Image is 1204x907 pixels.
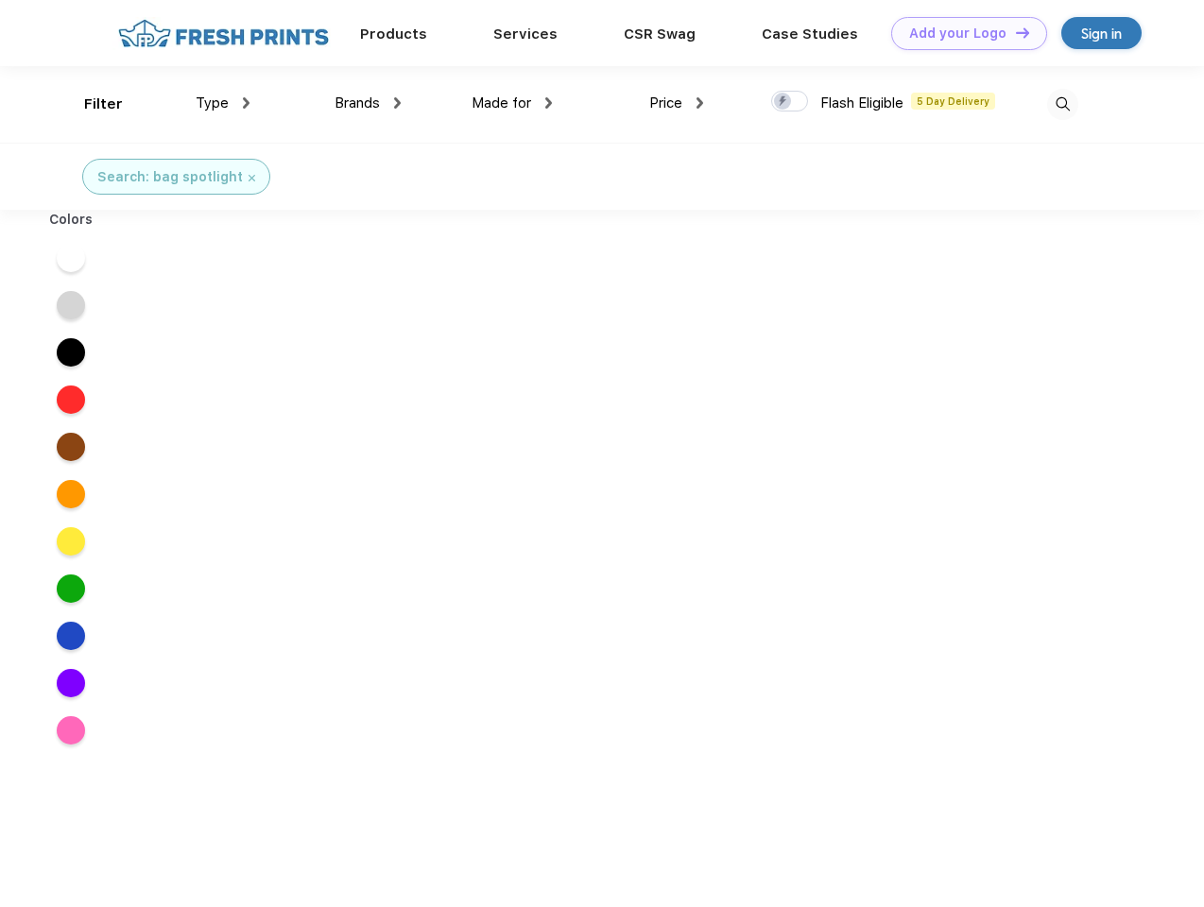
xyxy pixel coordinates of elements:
[820,94,903,111] span: Flash Eligible
[1047,89,1078,120] img: desktop_search.svg
[909,26,1006,42] div: Add your Logo
[112,17,335,50] img: fo%20logo%202.webp
[649,94,682,111] span: Price
[97,167,243,187] div: Search: bag spotlight
[243,97,249,109] img: dropdown.png
[697,97,703,109] img: dropdown.png
[472,94,531,111] span: Made for
[1081,23,1122,44] div: Sign in
[249,175,255,181] img: filter_cancel.svg
[1061,17,1142,49] a: Sign in
[35,210,108,230] div: Colors
[1016,27,1029,38] img: DT
[394,97,401,109] img: dropdown.png
[360,26,427,43] a: Products
[911,93,995,110] span: 5 Day Delivery
[335,94,380,111] span: Brands
[84,94,123,115] div: Filter
[545,97,552,109] img: dropdown.png
[196,94,229,111] span: Type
